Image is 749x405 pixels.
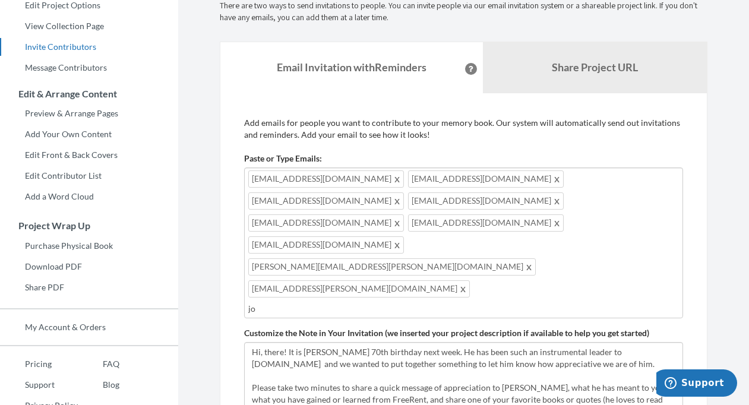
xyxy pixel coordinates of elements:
span: [EMAIL_ADDRESS][DOMAIN_NAME] [248,170,404,188]
a: Blog [78,376,119,394]
iframe: Opens a widget where you can chat to one of our agents [656,369,737,399]
input: Add contributor email(s) here... [248,302,679,315]
p: Add emails for people you want to contribute to your memory book. Our system will automatically s... [244,117,683,141]
label: Customize the Note in Your Invitation (we inserted your project description if available to help ... [244,327,649,339]
span: [EMAIL_ADDRESS][DOMAIN_NAME] [408,170,564,188]
label: Paste or Type Emails: [244,153,322,164]
strong: Email Invitation with Reminders [277,61,426,74]
a: FAQ [78,355,119,373]
h3: Edit & Arrange Content [1,88,178,99]
span: [EMAIL_ADDRESS][PERSON_NAME][DOMAIN_NAME] [248,280,470,298]
span: [EMAIL_ADDRESS][DOMAIN_NAME] [408,192,564,210]
b: Share Project URL [552,61,638,74]
span: [EMAIL_ADDRESS][DOMAIN_NAME] [408,214,564,232]
span: [EMAIL_ADDRESS][DOMAIN_NAME] [248,214,404,232]
h3: Project Wrap Up [1,220,178,231]
span: [PERSON_NAME][EMAIL_ADDRESS][PERSON_NAME][DOMAIN_NAME] [248,258,536,276]
span: [EMAIL_ADDRESS][DOMAIN_NAME] [248,236,404,254]
span: [EMAIL_ADDRESS][DOMAIN_NAME] [248,192,404,210]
